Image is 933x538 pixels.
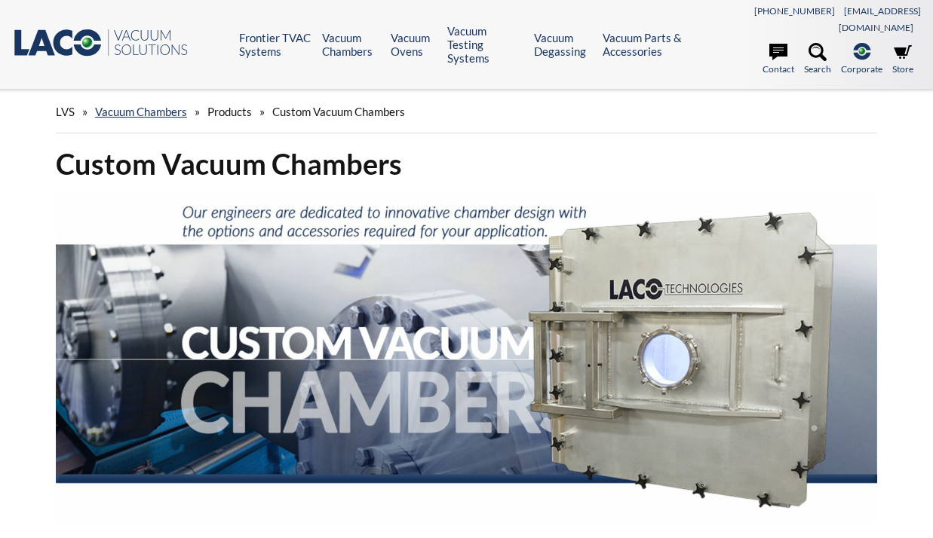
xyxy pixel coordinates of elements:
[322,31,379,58] a: Vacuum Chambers
[892,43,913,76] a: Store
[804,43,831,76] a: Search
[95,105,187,118] a: Vacuum Chambers
[207,105,252,118] span: Products
[56,145,877,182] h1: Custom Vacuum Chambers
[56,90,877,133] div: » » »
[56,195,877,524] img: Custom Vacuum Chamber header
[754,5,835,17] a: [PHONE_NUMBER]
[841,62,882,76] span: Corporate
[272,105,405,118] span: Custom Vacuum Chambers
[391,31,436,58] a: Vacuum Ovens
[447,24,523,65] a: Vacuum Testing Systems
[763,43,794,76] a: Contact
[603,31,689,58] a: Vacuum Parts & Accessories
[239,31,311,58] a: Frontier TVAC Systems
[839,5,921,33] a: [EMAIL_ADDRESS][DOMAIN_NAME]
[56,105,75,118] span: LVS
[534,31,592,58] a: Vacuum Degassing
